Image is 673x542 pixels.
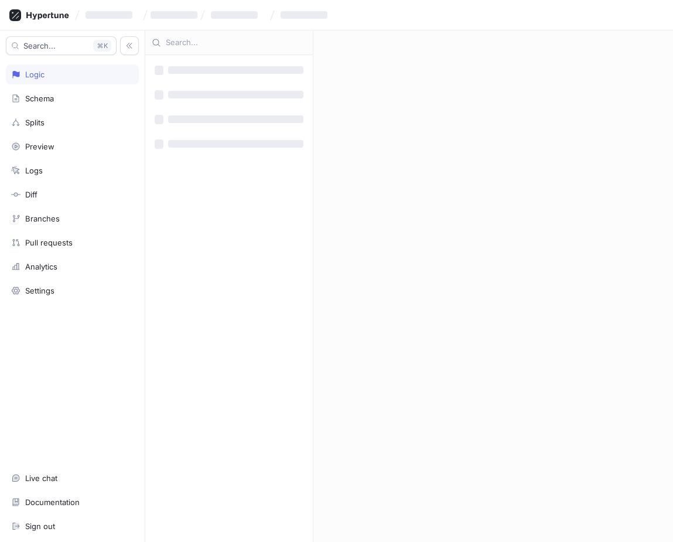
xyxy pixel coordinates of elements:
div: Schema [25,94,54,103]
button: ‌ [276,5,337,25]
span: ‌ [211,11,258,19]
span: ‌ [168,140,303,148]
span: ‌ [168,115,303,123]
input: Search... [166,37,306,49]
div: Branches [25,214,60,223]
div: Live chat [25,473,57,483]
span: ‌ [155,90,163,100]
div: Sign out [25,521,55,531]
div: Pull requests [25,238,73,247]
span: ‌ [155,139,163,149]
span: ‌ [151,11,197,19]
button: ‌ [81,5,142,25]
span: ‌ [281,11,327,19]
span: ‌ [168,66,303,74]
span: ‌ [168,91,303,98]
div: Diff [25,190,37,199]
div: K [93,40,111,52]
div: Analytics [25,262,57,271]
div: Splits [25,118,45,127]
span: Search... [23,42,56,49]
div: Settings [25,286,54,295]
button: Search...K [6,36,117,55]
span: ‌ [86,11,132,19]
button: ‌ [206,5,267,25]
div: Logic [25,70,45,79]
div: Preview [25,142,54,151]
div: Documentation [25,497,80,507]
div: Logs [25,166,43,175]
span: ‌ [155,66,163,75]
a: Documentation [6,492,139,512]
span: ‌ [155,115,163,124]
